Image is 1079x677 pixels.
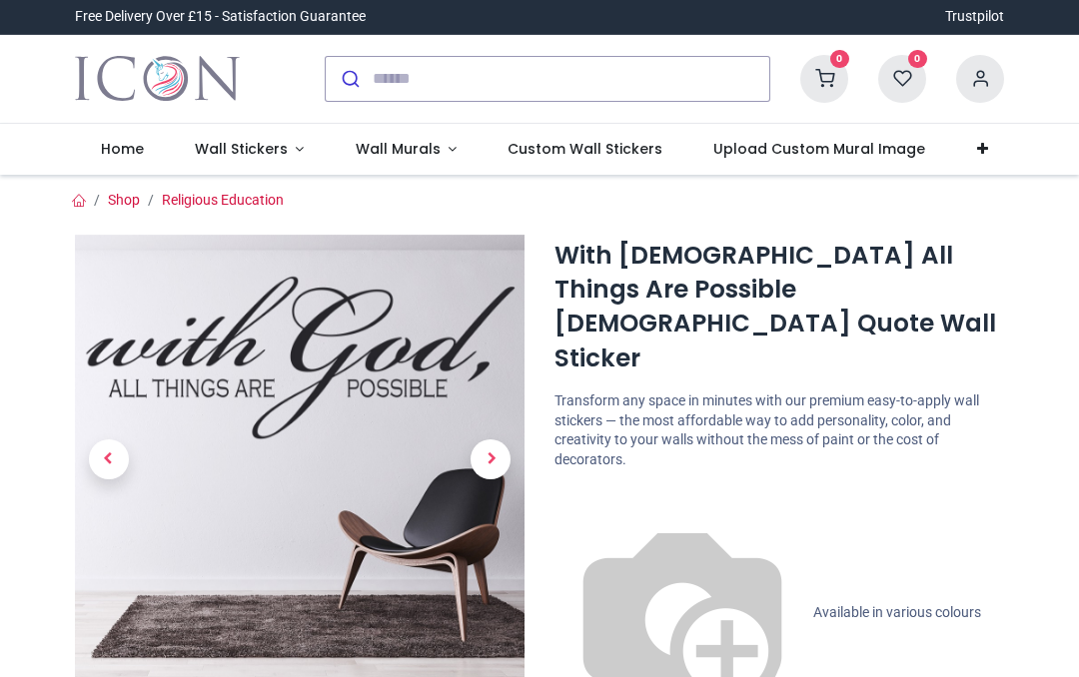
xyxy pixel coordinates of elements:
[945,7,1004,27] a: Trustpilot
[330,124,483,176] a: Wall Murals
[326,57,373,101] button: Submit
[908,50,927,69] sup: 0
[75,51,240,107] a: Logo of Icon Wall Stickers
[471,439,511,479] span: Next
[101,139,144,159] span: Home
[458,302,526,616] a: Next
[356,139,441,159] span: Wall Murals
[169,124,330,176] a: Wall Stickers
[75,302,143,616] a: Previous
[75,7,366,27] div: Free Delivery Over £15 - Satisfaction Guarantee
[508,139,662,159] span: Custom Wall Stickers
[800,69,848,85] a: 0
[713,139,925,159] span: Upload Custom Mural Image
[162,192,284,208] a: Religious Education
[554,239,1004,375] h1: With [DEMOGRAPHIC_DATA] All Things Are Possible [DEMOGRAPHIC_DATA] Quote Wall Sticker
[108,192,140,208] a: Shop
[75,51,240,107] img: Icon Wall Stickers
[195,139,288,159] span: Wall Stickers
[878,69,926,85] a: 0
[830,50,849,69] sup: 0
[89,439,129,479] span: Previous
[554,391,1004,469] p: Transform any space in minutes with our premium easy-to-apply wall stickers — the most affordable...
